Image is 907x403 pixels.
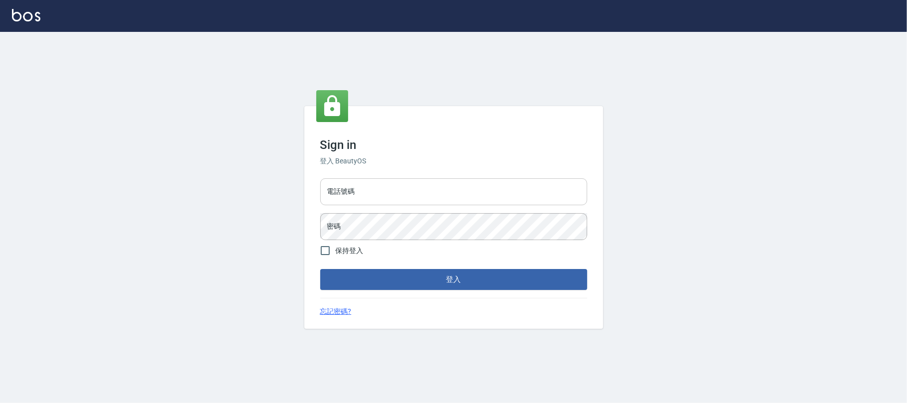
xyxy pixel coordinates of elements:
[320,156,587,166] h6: 登入 BeautyOS
[320,306,352,317] a: 忘記密碼?
[320,269,587,290] button: 登入
[336,246,364,256] span: 保持登入
[320,138,587,152] h3: Sign in
[12,9,40,21] img: Logo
